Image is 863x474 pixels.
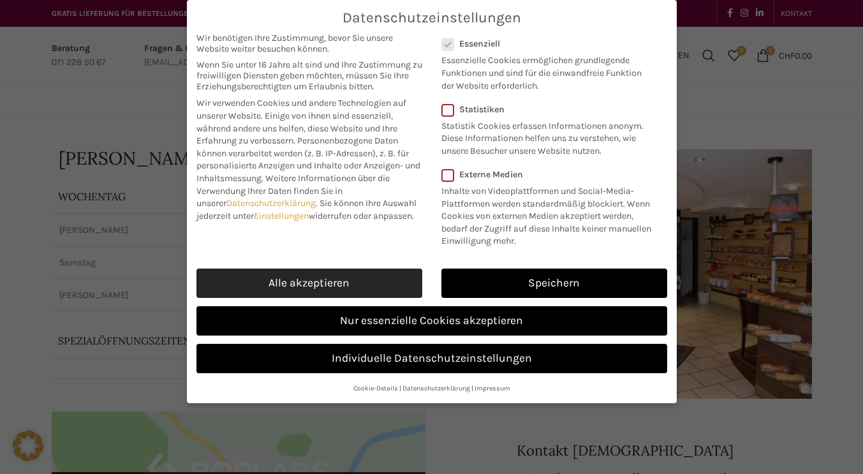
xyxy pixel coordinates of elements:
a: Alle akzeptieren [196,269,422,298]
p: Statistik Cookies erfassen Informationen anonym. Diese Informationen helfen uns zu verstehen, wie... [441,115,651,158]
span: Sie können Ihre Auswahl jederzeit unter widerrufen oder anpassen. [196,198,417,221]
a: Datenschutzerklärung [402,384,470,392]
p: Essenzielle Cookies ermöglichen grundlegende Funktionen und sind für die einwandfreie Funktion de... [441,49,651,92]
span: Weitere Informationen über die Verwendung Ihrer Daten finden Sie in unserer . [196,173,390,209]
span: Wir benötigen Ihre Zustimmung, bevor Sie unsere Website weiter besuchen können. [196,33,422,54]
a: Cookie-Details [353,384,398,392]
a: Nur essenzielle Cookies akzeptieren [196,306,667,336]
p: Inhalte von Videoplattformen und Social-Media-Plattformen werden standardmäßig blockiert. Wenn Co... [441,180,659,248]
a: Individuelle Datenschutzeinstellungen [196,344,667,373]
label: Statistiken [441,104,651,115]
a: Speichern [441,269,667,298]
span: Personenbezogene Daten können verarbeitet werden (z. B. IP-Adressen), z. B. für personalisierte A... [196,135,420,184]
span: Datenschutzeinstellungen [343,10,521,26]
a: Einstellungen [254,211,309,221]
label: Essenziell [441,38,651,49]
label: Externe Medien [441,169,659,180]
span: Wenn Sie unter 16 Jahre alt sind und Ihre Zustimmung zu freiwilligen Diensten geben möchten, müss... [196,59,422,92]
span: Wir verwenden Cookies und andere Technologien auf unserer Website. Einige von ihnen sind essenzie... [196,98,406,146]
a: Impressum [475,384,510,392]
a: Datenschutzerklärung [226,198,316,209]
